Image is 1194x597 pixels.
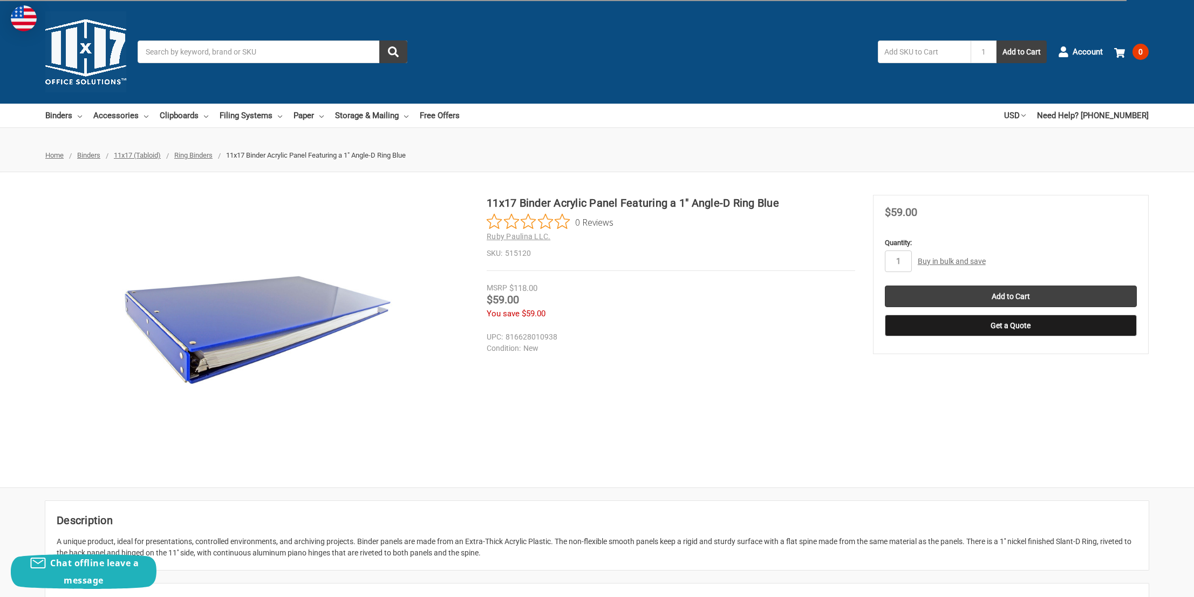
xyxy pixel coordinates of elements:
[487,343,850,354] dd: New
[226,151,406,159] span: 11x17 Binder Acrylic Panel Featuring a 1" Angle-D Ring Blue
[487,232,550,241] a: Ruby Paulina LLC.
[93,104,148,127] a: Accessories
[45,11,126,92] img: 11x17.com
[174,151,213,159] a: Ring Binders
[77,151,100,159] a: Binders
[885,206,917,219] span: $59.00
[522,309,545,318] span: $59.00
[1132,44,1149,60] span: 0
[487,331,503,343] dt: UPC:
[575,214,613,230] span: 0 Reviews
[1073,46,1103,58] span: Account
[509,283,537,293] span: $118.00
[114,151,161,159] a: 11x17 (Tabloid)
[878,40,971,63] input: Add SKU to Cart
[50,557,139,586] span: Chat offline leave a message
[885,238,1137,248] label: Quantity:
[487,195,855,211] h1: 11x17 Binder Acrylic Panel Featuring a 1" Angle-D Ring Blue
[487,214,613,230] button: Rated 0 out of 5 stars from 0 reviews. Jump to reviews.
[57,536,1137,559] div: A unique product, ideal for presentations, controlled environments, and archiving projects. Binde...
[1004,104,1026,127] a: USD
[487,248,502,259] dt: SKU:
[220,104,282,127] a: Filing Systems
[997,40,1047,63] button: Add to Cart
[1105,568,1194,597] iframe: Google Customer Reviews
[335,104,408,127] a: Storage & Mailing
[11,5,37,31] img: duty and tax information for United States
[487,309,520,318] span: You save
[487,331,850,343] dd: 816628010938
[918,257,986,266] a: Buy in bulk and save
[487,282,507,294] div: MSRP
[420,104,460,127] a: Free Offers
[1058,38,1103,66] a: Account
[122,195,392,465] img: 11x17 Binder Acrylic Panel Featuring a 1" Angle-D Ring Blue
[294,104,324,127] a: Paper
[487,248,855,259] dd: 515120
[1114,38,1149,66] a: 0
[45,151,64,159] a: Home
[487,293,519,306] span: $59.00
[138,40,407,63] input: Search by keyword, brand or SKU
[11,554,156,589] button: Chat offline leave a message
[160,104,208,127] a: Clipboards
[45,104,82,127] a: Binders
[1037,104,1149,127] a: Need Help? [PHONE_NUMBER]
[57,512,1137,528] h2: Description
[487,343,521,354] dt: Condition:
[885,286,1137,307] input: Add to Cart
[885,315,1137,336] button: Get a Quote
